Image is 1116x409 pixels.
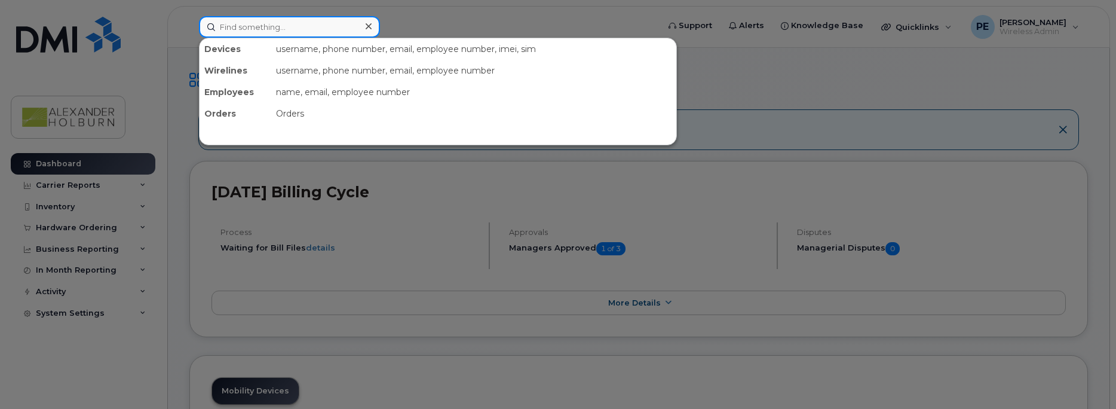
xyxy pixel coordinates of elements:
div: username, phone number, email, employee number, imei, sim [271,38,676,60]
div: Orders [271,103,676,124]
div: Wirelines [200,60,271,81]
div: Employees [200,81,271,103]
div: Devices [200,38,271,60]
div: Orders [200,103,271,124]
div: name, email, employee number [271,81,676,103]
div: username, phone number, email, employee number [271,60,676,81]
